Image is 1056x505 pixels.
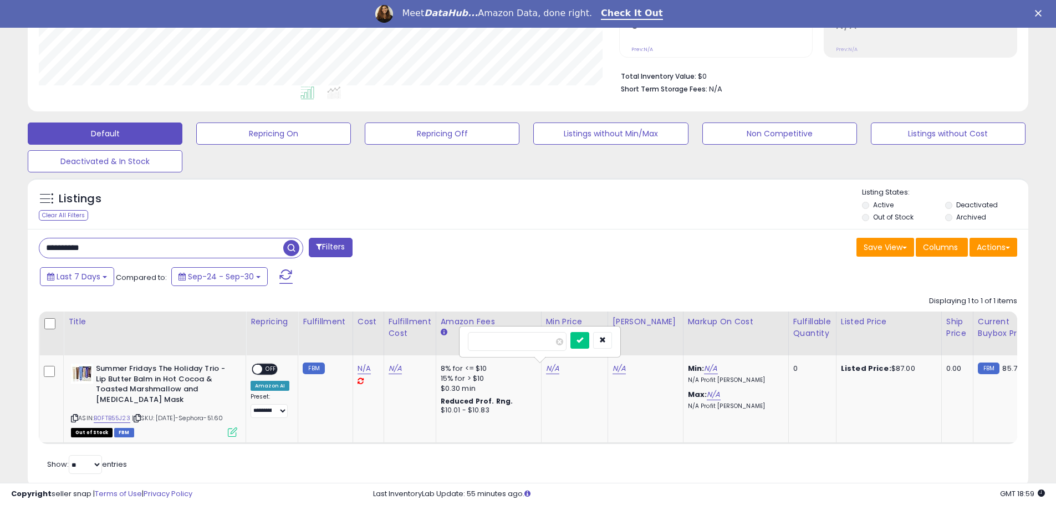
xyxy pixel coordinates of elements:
[793,316,831,339] div: Fulfillable Quantity
[1000,488,1045,499] span: 2025-10-8 18:59 GMT
[358,316,379,328] div: Cost
[916,238,968,257] button: Columns
[441,328,447,338] small: Amazon Fees.
[96,364,231,407] b: Summer Fridays The Holiday Trio - Lip Butter Balm in Hot Cocoa & Toasted Marshmallow and [MEDICAL...
[114,428,134,437] span: FBM
[402,8,592,19] div: Meet Amazon Data, done right.
[631,46,653,53] small: Prev: N/A
[871,123,1026,145] button: Listings without Cost
[171,267,268,286] button: Sep-24 - Sep-30
[862,187,1028,198] p: Listing States:
[856,238,914,257] button: Save View
[621,69,1009,82] li: $0
[303,316,348,328] div: Fulfillment
[28,123,182,145] button: Default
[441,364,533,374] div: 8% for <= $10
[873,200,894,210] label: Active
[59,191,101,207] h5: Listings
[71,364,237,436] div: ASIN:
[11,489,192,499] div: seller snap | |
[873,212,914,222] label: Out of Stock
[116,272,167,283] span: Compared to:
[68,316,241,328] div: Title
[40,267,114,286] button: Last 7 Days
[262,365,280,374] span: OFF
[424,8,478,18] i: DataHub...
[533,123,688,145] button: Listings without Min/Max
[621,72,696,81] b: Total Inventory Value:
[71,364,93,384] img: 416wDVh8dKL._SL40_.jpg
[39,210,88,221] div: Clear All Filters
[956,200,998,210] label: Deactivated
[47,459,127,470] span: Show: entries
[373,489,1045,499] div: Last InventoryLab Update: 55 minutes ago.
[929,296,1017,307] div: Displaying 1 to 1 of 1 items
[251,316,293,328] div: Repricing
[707,389,720,400] a: N/A
[309,238,352,257] button: Filters
[841,316,937,328] div: Listed Price
[946,316,968,339] div: Ship Price
[613,363,626,374] a: N/A
[704,363,717,374] a: N/A
[389,316,431,339] div: Fulfillment Cost
[709,84,722,94] span: N/A
[613,316,679,328] div: [PERSON_NAME]
[688,376,780,384] p: N/A Profit [PERSON_NAME]
[441,316,537,328] div: Amazon Fees
[978,363,999,374] small: FBM
[621,84,707,94] b: Short Term Storage Fees:
[358,363,371,374] a: N/A
[28,150,182,172] button: Deactivated & In Stock
[57,271,100,282] span: Last 7 Days
[970,238,1017,257] button: Actions
[11,488,52,499] strong: Copyright
[946,364,965,374] div: 0.00
[251,393,289,418] div: Preset:
[389,363,402,374] a: N/A
[365,123,519,145] button: Repricing Off
[956,212,986,222] label: Archived
[793,364,828,374] div: 0
[441,396,513,406] b: Reduced Prof. Rng.
[688,389,707,400] b: Max:
[144,488,192,499] a: Privacy Policy
[441,406,533,415] div: $10.01 - $10.83
[1035,10,1046,17] div: Close
[196,123,351,145] button: Repricing On
[601,8,663,20] a: Check It Out
[94,414,130,423] a: B0FTB55J23
[683,312,788,355] th: The percentage added to the cost of goods (COGS) that forms the calculator for Min & Max prices.
[95,488,142,499] a: Terms of Use
[978,316,1035,339] div: Current Buybox Price
[841,363,891,374] b: Listed Price:
[702,123,857,145] button: Non Competitive
[132,414,223,422] span: | SKU: [DATE]-Sephora-51.60
[375,5,393,23] img: Profile image for Georgie
[441,374,533,384] div: 15% for > $10
[441,384,533,394] div: $0.30 min
[546,316,603,328] div: Min Price
[546,363,559,374] a: N/A
[836,46,858,53] small: Prev: N/A
[688,402,780,410] p: N/A Profit [PERSON_NAME]
[71,428,113,437] span: All listings that are currently out of stock and unavailable for purchase on Amazon
[688,316,784,328] div: Markup on Cost
[188,271,254,282] span: Sep-24 - Sep-30
[303,363,324,374] small: FBM
[1002,363,1022,374] span: 85.79
[688,363,705,374] b: Min:
[251,381,289,391] div: Amazon AI
[841,364,933,374] div: $87.00
[923,242,958,253] span: Columns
